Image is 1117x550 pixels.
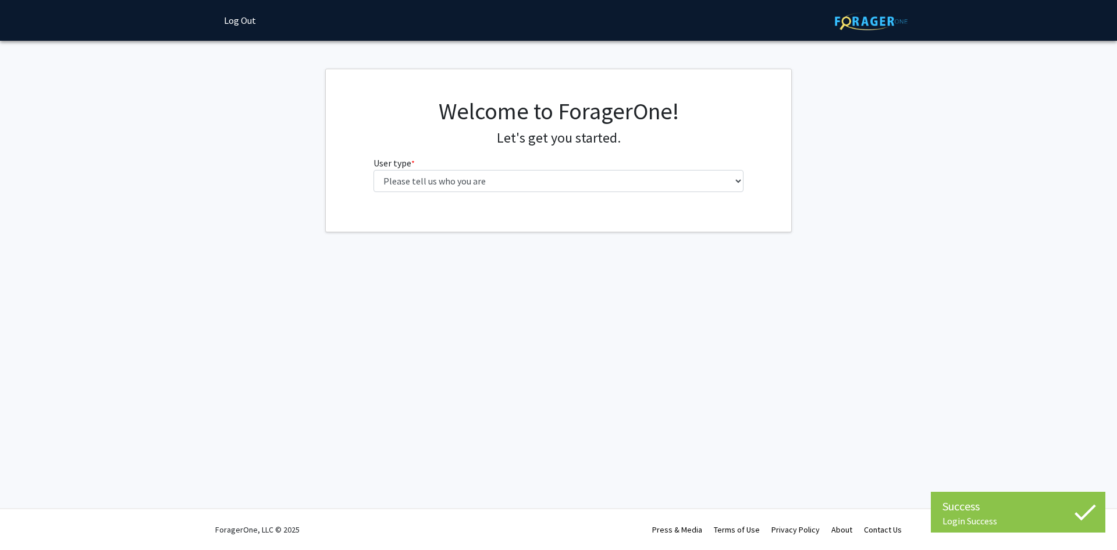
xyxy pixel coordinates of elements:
[714,524,760,535] a: Terms of Use
[835,12,908,30] img: ForagerOne Logo
[864,524,902,535] a: Contact Us
[373,97,744,125] h1: Welcome to ForagerOne!
[215,509,300,550] div: ForagerOne, LLC © 2025
[942,515,1094,527] div: Login Success
[652,524,702,535] a: Press & Media
[373,156,415,170] label: User type
[831,524,852,535] a: About
[771,524,820,535] a: Privacy Policy
[942,498,1094,515] div: Success
[373,130,744,147] h4: Let's get you started.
